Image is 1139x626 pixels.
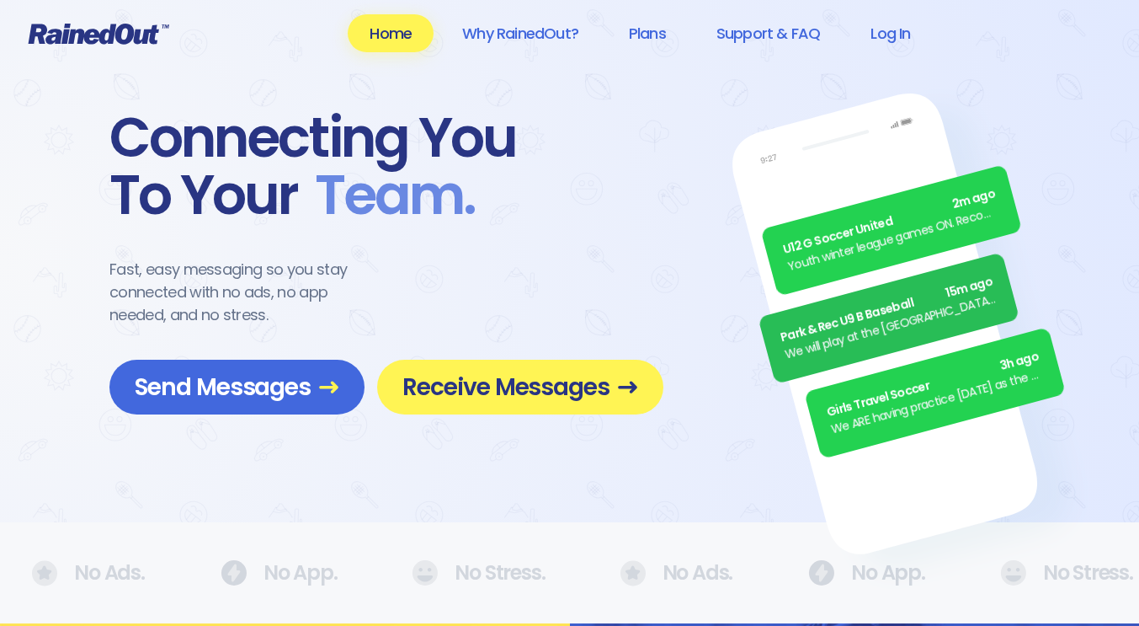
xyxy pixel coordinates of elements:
[440,14,600,52] a: Why RainedOut?
[377,360,663,415] a: Receive Messages
[825,348,1041,422] div: Girls Travel Soccer
[808,560,899,586] div: No App.
[607,14,688,52] a: Plans
[221,560,311,586] div: No App.
[109,360,365,415] a: Send Messages
[402,372,638,402] span: Receive Messages
[1000,560,1026,586] img: No Ads.
[695,14,842,52] a: Support & FAQ
[779,273,995,347] div: Park & Rec U9 B Baseball
[412,560,519,586] div: No Stress.
[221,560,247,586] img: No Ads.
[998,348,1041,376] span: 3h ago
[620,560,646,586] img: No Ads.
[950,185,998,214] span: 2m ago
[786,202,1003,276] div: Youth winter league games ON. Recommend running shoes/sneakers for players as option for footwear.
[944,273,994,302] span: 15m ago
[829,365,1046,439] div: We ARE having practice [DATE] as the sun is finally out.
[783,290,999,364] div: We will play at the [GEOGRAPHIC_DATA]. Wear white, be at the field by 5pm.
[348,14,434,52] a: Home
[32,560,57,586] img: No Ads.
[412,560,438,586] img: No Ads.
[849,14,932,52] a: Log In
[1000,560,1107,586] div: No Stress.
[620,560,708,586] div: No Ads.
[781,185,998,259] div: U12 G Soccer United
[135,372,339,402] span: Send Messages
[298,167,475,224] span: Team .
[109,110,663,224] div: Connecting You To Your
[808,560,834,586] img: No Ads.
[109,258,379,326] div: Fast, easy messaging so you stay connected with no ads, no app needed, and no stress.
[32,560,120,586] div: No Ads.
